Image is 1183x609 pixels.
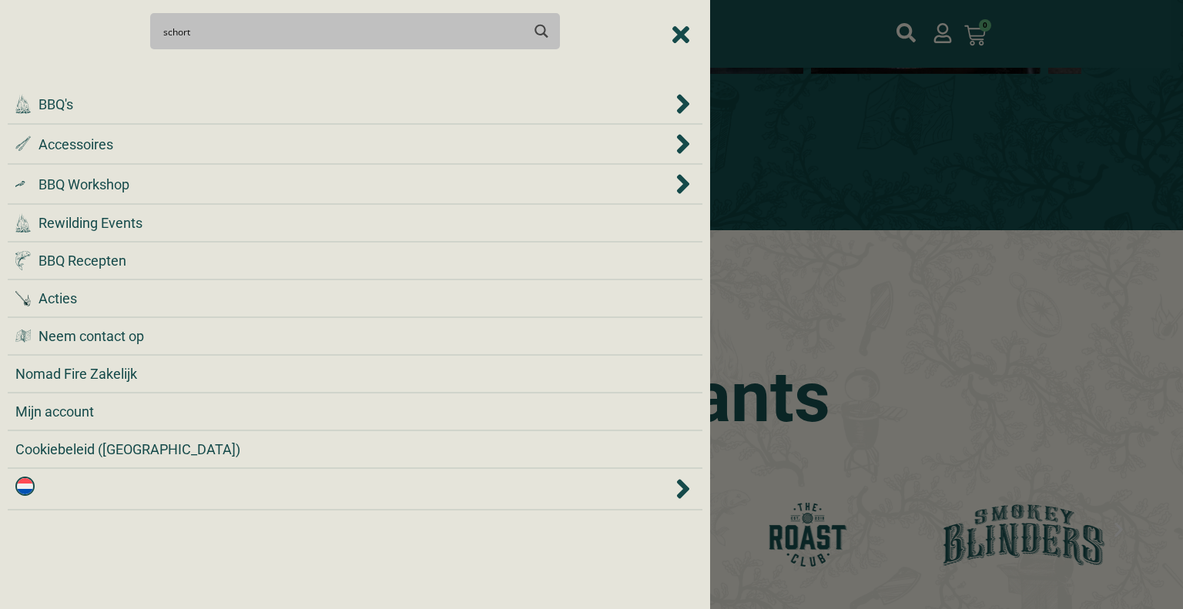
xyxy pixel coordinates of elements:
[39,326,144,346] span: Neem contact op
[15,439,240,460] span: Cookiebeleid ([GEOGRAPHIC_DATA])
[15,477,35,496] img: Nederlands
[15,132,695,156] div: Accessoires
[15,477,672,501] a: Nederlands
[39,134,113,155] span: Accessoires
[39,94,73,115] span: BBQ's
[15,94,672,115] a: BBQ's
[15,92,695,115] div: BBQ's
[15,401,695,422] a: Mijn account
[15,401,94,422] span: Mijn account
[15,134,672,155] a: Accessoires
[15,172,695,196] div: BBQ Workshop
[15,477,695,501] div: <img class="wpml-ls-flag" src="https://nomadfire.shop/wp-content/plugins/sitepress-multilingual-c...
[528,18,555,45] button: Search magnifier button
[15,439,695,460] div: Cookiebeleid (EU)
[39,212,142,233] span: Rewilding Events
[15,250,695,271] a: BBQ Recepten
[15,288,695,309] a: Acties
[39,174,129,195] span: BBQ Workshop
[15,174,672,195] a: BBQ Workshop
[15,439,695,460] a: Cookiebeleid ([GEOGRAPHIC_DATA])
[15,212,695,233] a: Rewilding Events
[15,363,137,384] span: Nomad Fire Zakelijk
[39,288,77,309] span: Acties
[15,363,695,384] a: Nomad Fire Zakelijk
[166,18,524,45] form: Search form
[15,326,695,346] a: Neem contact op
[39,250,126,271] span: BBQ Recepten
[163,17,521,45] input: Search input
